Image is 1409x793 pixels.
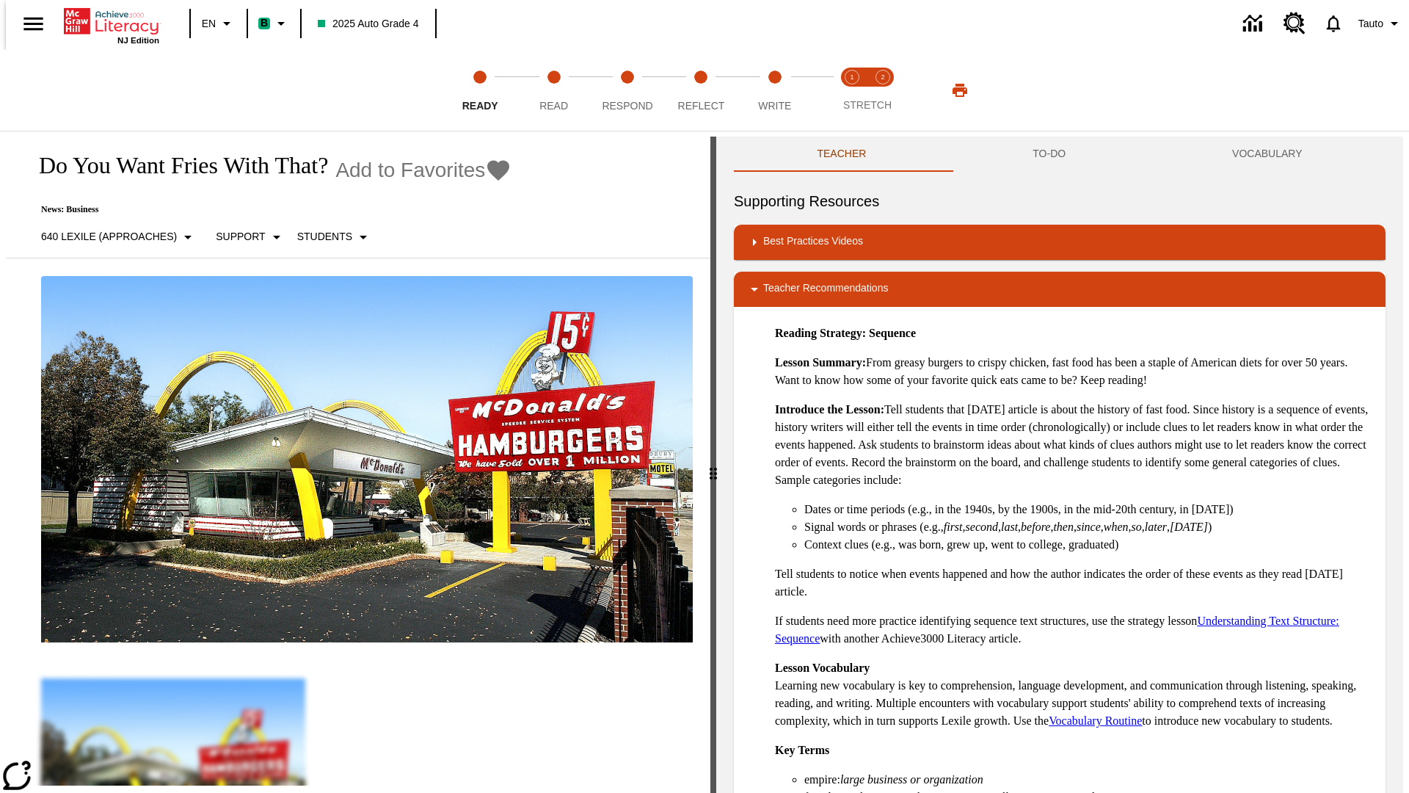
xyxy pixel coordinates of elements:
[734,137,950,172] button: Teacher
[775,659,1374,730] p: Learning new vocabulary is key to comprehension, language development, and communication through ...
[1234,4,1275,44] a: Data Center
[202,16,216,32] span: EN
[840,773,983,786] em: large business or organization
[775,615,1339,645] a: Understanding Text Structure: Sequence
[843,99,892,111] span: STRETCH
[775,354,1374,389] p: From greasy burgers to crispy chicken, fast food has been a staple of American diets for over 50 ...
[335,157,511,183] button: Add to Favorites - Do You Want Fries With That?
[775,401,1374,489] p: Tell students that [DATE] article is about the history of fast food. Since history is a sequence ...
[437,50,523,131] button: Ready step 1 of 5
[850,73,853,81] text: 1
[804,501,1374,518] li: Dates or time periods (e.g., in the 1940s, by the 1900s, in the mid-20th century, in [DATE])
[12,2,55,46] button: Open side menu
[804,518,1374,536] li: Signal words or phrases (e.g., , , , , , , , , , )
[734,137,1386,172] div: Instructional Panel Tabs
[1132,521,1142,533] em: so
[862,50,904,131] button: Stretch Respond step 2 of 2
[1149,137,1386,172] button: VOCABULARY
[1077,521,1101,533] em: since
[585,50,670,131] button: Respond step 3 of 5
[804,771,1374,789] li: empire:
[734,189,1386,213] h6: Supporting Resources
[1352,10,1409,37] button: Profile/Settings
[6,137,710,786] div: reading
[64,5,159,45] div: Home
[775,565,1374,601] p: Tell students to notice when events happened and how the author indicates the order of these even...
[936,77,983,104] button: Print
[1314,4,1352,43] a: Notifications
[804,536,1374,554] li: Context clues (e.g., was born, grew up, went to college, graduated)
[1145,521,1167,533] em: later
[602,100,652,112] span: Respond
[1104,521,1129,533] em: when
[1275,4,1314,43] a: Resource Center, Will open in new tab
[763,233,863,251] p: Best Practices Videos
[732,50,818,131] button: Write step 5 of 5
[1053,521,1074,533] em: then
[775,403,884,416] strong: Introduce the Lesson:
[775,612,1374,648] p: If students need more practice identifying sequence text structures, use the strategy lesson with...
[1170,521,1208,533] em: [DATE]
[775,662,870,674] strong: Lesson Vocabulary
[23,152,328,179] h1: Do You Want Fries With That?
[658,50,743,131] button: Reflect step 4 of 5
[710,137,716,793] div: Press Enter or Spacebar and then press right and left arrow keys to move the slider
[23,204,511,215] p: News: Business
[297,229,352,245] p: Students
[252,10,296,37] button: Boost Class color is mint green. Change class color
[831,50,873,131] button: Stretch Read step 1 of 2
[1358,16,1383,32] span: Tauto
[763,280,888,298] p: Teacher Recommendations
[195,10,242,37] button: Language: EN, Select a language
[41,276,693,643] img: One of the first McDonald's stores, with the iconic red sign and golden arches.
[734,225,1386,260] div: Best Practices Videos
[716,137,1403,793] div: activity
[950,137,1149,172] button: TO-DO
[1021,521,1050,533] em: before
[775,744,829,756] strong: Key Terms
[462,100,498,112] span: Ready
[881,73,884,81] text: 2
[117,36,159,45] span: NJ Edition
[758,100,791,112] span: Write
[869,327,916,339] strong: Sequence
[216,229,265,245] p: Support
[511,50,596,131] button: Read step 2 of 5
[35,224,203,250] button: Select Lexile, 640 Lexile (Approaches)
[734,272,1386,307] div: Teacher Recommendations
[775,327,866,339] strong: Reading Strategy:
[1049,714,1142,727] a: Vocabulary Routine
[318,16,419,32] span: 2025 Auto Grade 4
[944,521,963,533] em: first
[291,224,378,250] button: Select Student
[775,356,866,369] strong: Lesson Summary:
[335,159,485,182] span: Add to Favorites
[678,100,725,112] span: Reflect
[539,100,568,112] span: Read
[41,229,177,245] p: 640 Lexile (Approaches)
[210,224,291,250] button: Scaffolds, Support
[966,521,998,533] em: second
[261,14,268,32] span: B
[1001,521,1018,533] em: last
